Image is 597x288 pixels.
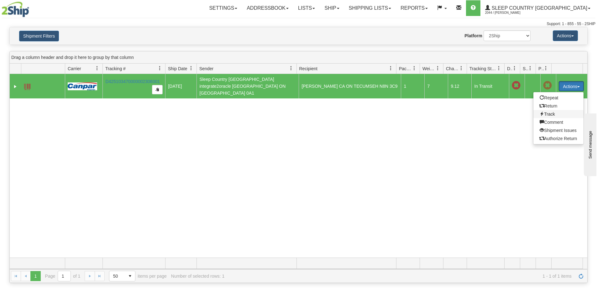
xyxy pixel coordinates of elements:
span: Tracking # [105,65,126,72]
a: Packages filter column settings [409,63,420,74]
div: Number of selected rows: 1 [171,274,224,279]
a: Settings [204,0,242,16]
button: Actions [559,81,584,91]
div: grid grouping header [10,51,587,64]
div: Send message [5,5,58,10]
a: Expand [12,83,18,90]
span: Page sizes drop down [109,271,135,281]
span: Sender [199,65,213,72]
span: Shipment Issues [523,65,528,72]
span: items per page [109,271,167,281]
td: [PERSON_NAME] CA ON TECUMSEH N8N 3C9 [299,74,401,98]
span: Packages [399,65,412,72]
span: 1 - 1 of 1 items [229,274,572,279]
a: Ship Date filter column settings [186,63,196,74]
a: Tracking Status filter column settings [494,63,504,74]
a: Label [24,81,30,91]
input: Page 1 [58,271,71,281]
a: Comment [533,118,584,126]
a: Pickup Status filter column settings [541,63,551,74]
td: 9.12 [448,74,471,98]
span: select [125,271,135,281]
iframe: chat widget [583,112,596,176]
td: Sleep Country [GEOGRAPHIC_DATA] integrate2oracle [GEOGRAPHIC_DATA] ON [GEOGRAPHIC_DATA] 0A1 [196,74,299,98]
span: Pickup Status [538,65,544,72]
a: Sleep Country [GEOGRAPHIC_DATA] 2044 / [PERSON_NAME] [480,0,595,16]
div: Support: 1 - 855 - 55 - 2SHIP [2,21,595,27]
span: Delivery Status [507,65,512,72]
a: Weight filter column settings [432,63,443,74]
a: Repeat [533,94,584,102]
a: Return [533,102,584,110]
a: Authorize Return [533,134,584,143]
a: Shipment Issues [533,126,584,134]
a: Delivery Status filter column settings [509,63,520,74]
span: Recipient [299,65,317,72]
img: 14 - Canpar [68,82,97,90]
span: 2044 / [PERSON_NAME] [485,10,532,16]
a: Sender filter column settings [286,63,296,74]
span: Pickup Not Assigned [543,81,552,90]
a: Reports [396,0,432,16]
span: Page of 1 [45,271,81,281]
a: Shipping lists [344,0,396,16]
button: Copy to clipboard [152,85,163,94]
td: In Transit [471,74,509,98]
a: Carrier filter column settings [92,63,102,74]
td: 1 [401,74,424,98]
a: D425103470000002306001 [105,79,160,84]
td: [DATE] [165,74,196,98]
a: Addressbook [242,0,293,16]
span: Ship Date [168,65,187,72]
span: Carrier [68,65,81,72]
td: 7 [424,74,448,98]
span: Sleep Country [GEOGRAPHIC_DATA] [490,5,587,11]
a: Recipient filter column settings [385,63,396,74]
a: Tracking # filter column settings [154,63,165,74]
a: Charge filter column settings [456,63,467,74]
a: Lists [293,0,320,16]
label: Platform [464,33,482,39]
span: 50 [113,273,121,279]
span: Page 1 [30,271,40,281]
a: Ship [320,0,344,16]
a: Track [533,110,584,118]
button: Shipment Filters [19,31,59,41]
img: logo2044.jpg [2,2,29,17]
span: Late [512,81,521,90]
button: Actions [553,30,578,41]
a: Refresh [576,271,586,281]
a: Shipment Issues filter column settings [525,63,536,74]
span: Weight [422,65,436,72]
span: Tracking Status [469,65,497,72]
span: Charge [446,65,459,72]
